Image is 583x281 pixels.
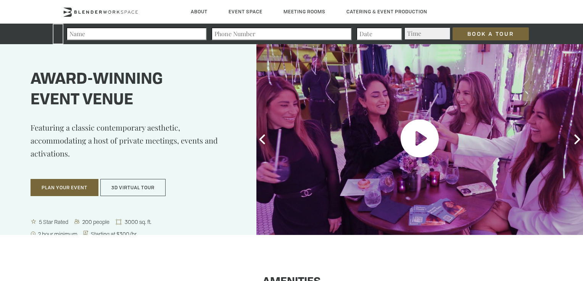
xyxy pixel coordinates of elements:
input: Phone Number [211,27,352,40]
span: 5 Star Rated [37,218,71,225]
button: Plan Your Event [31,179,98,196]
h1: Award-winning event venue [31,70,237,111]
span: Starting at $300/hr [89,230,139,238]
span: 200 people [81,218,112,225]
span: 3000 sq. ft. [123,218,154,225]
p: Featuring a classic contemporary aesthetic, accommodating a host of private meetings, events and ... [31,121,237,171]
input: Date [356,27,402,40]
input: Name [66,27,207,40]
button: 3D Virtual Tour [100,179,166,196]
input: Book a Tour [453,27,529,40]
span: 2 hour minimum [37,230,80,238]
